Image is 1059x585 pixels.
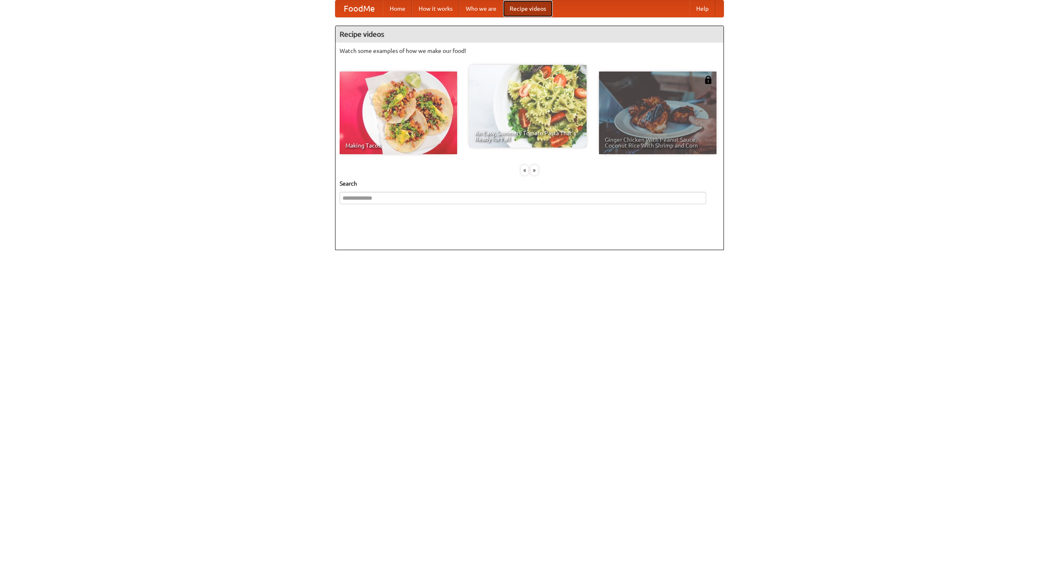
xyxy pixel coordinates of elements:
a: How it works [412,0,459,17]
span: An Easy, Summery Tomato Pasta That's Ready for Fall [475,130,581,142]
a: Making Tacos [340,72,457,154]
div: » [531,165,538,175]
h4: Recipe videos [335,26,724,43]
img: 483408.png [704,76,712,84]
a: Recipe videos [503,0,553,17]
a: FoodMe [335,0,383,17]
a: Help [690,0,715,17]
h5: Search [340,179,719,188]
p: Watch some examples of how we make our food! [340,47,719,55]
div: « [521,165,528,175]
span: Making Tacos [345,143,451,148]
a: An Easy, Summery Tomato Pasta That's Ready for Fall [469,65,587,148]
a: Home [383,0,412,17]
a: Who we are [459,0,503,17]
